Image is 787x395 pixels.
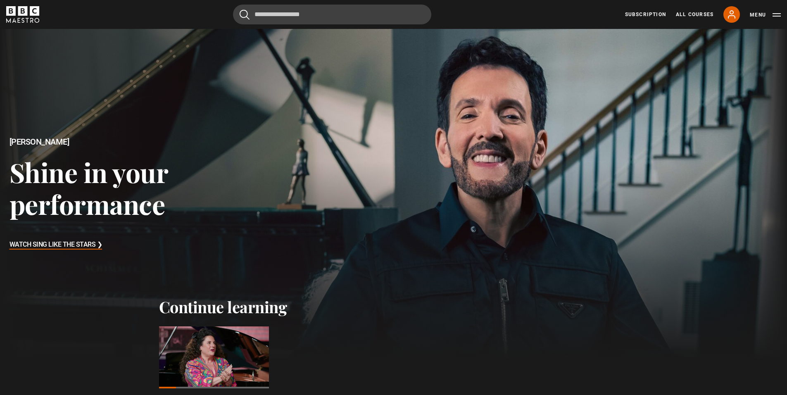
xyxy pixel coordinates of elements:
button: Toggle navigation [750,11,781,19]
button: Submit the search query [240,10,250,20]
h3: Shine in your performance [10,156,315,220]
h2: [PERSON_NAME] [10,137,315,147]
h2: Continue learning [159,297,628,316]
svg: BBC Maestro [6,6,39,23]
h3: Watch Sing Like the Stars ❯ [10,239,102,251]
a: Subscription [625,11,666,18]
a: All Courses [676,11,713,18]
input: Search [233,5,431,24]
